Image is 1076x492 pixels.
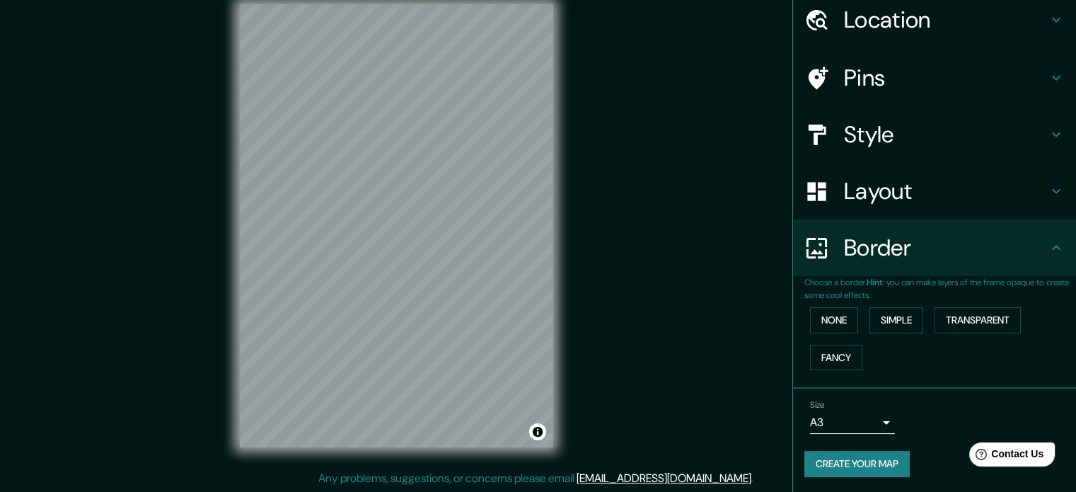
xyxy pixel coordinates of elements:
[793,219,1076,276] div: Border
[867,277,883,288] b: Hint
[869,307,923,333] button: Simple
[804,276,1076,302] p: Choose a border. : you can make layers of the frame opaque to create some cool effects.
[810,399,825,411] label: Size
[793,50,1076,106] div: Pins
[810,345,862,371] button: Fancy
[793,163,1076,219] div: Layout
[753,470,756,487] div: .
[240,4,553,447] canvas: Map
[844,120,1048,149] h4: Style
[810,411,895,434] div: A3
[793,106,1076,163] div: Style
[529,423,546,440] button: Toggle attribution
[804,451,910,477] button: Create your map
[756,470,758,487] div: .
[577,471,751,486] a: [EMAIL_ADDRESS][DOMAIN_NAME]
[844,234,1048,262] h4: Border
[844,64,1048,92] h4: Pins
[810,307,858,333] button: None
[935,307,1021,333] button: Transparent
[950,437,1060,476] iframe: Help widget launcher
[844,6,1048,34] h4: Location
[844,177,1048,205] h4: Layout
[318,470,753,487] p: Any problems, suggestions, or concerns please email .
